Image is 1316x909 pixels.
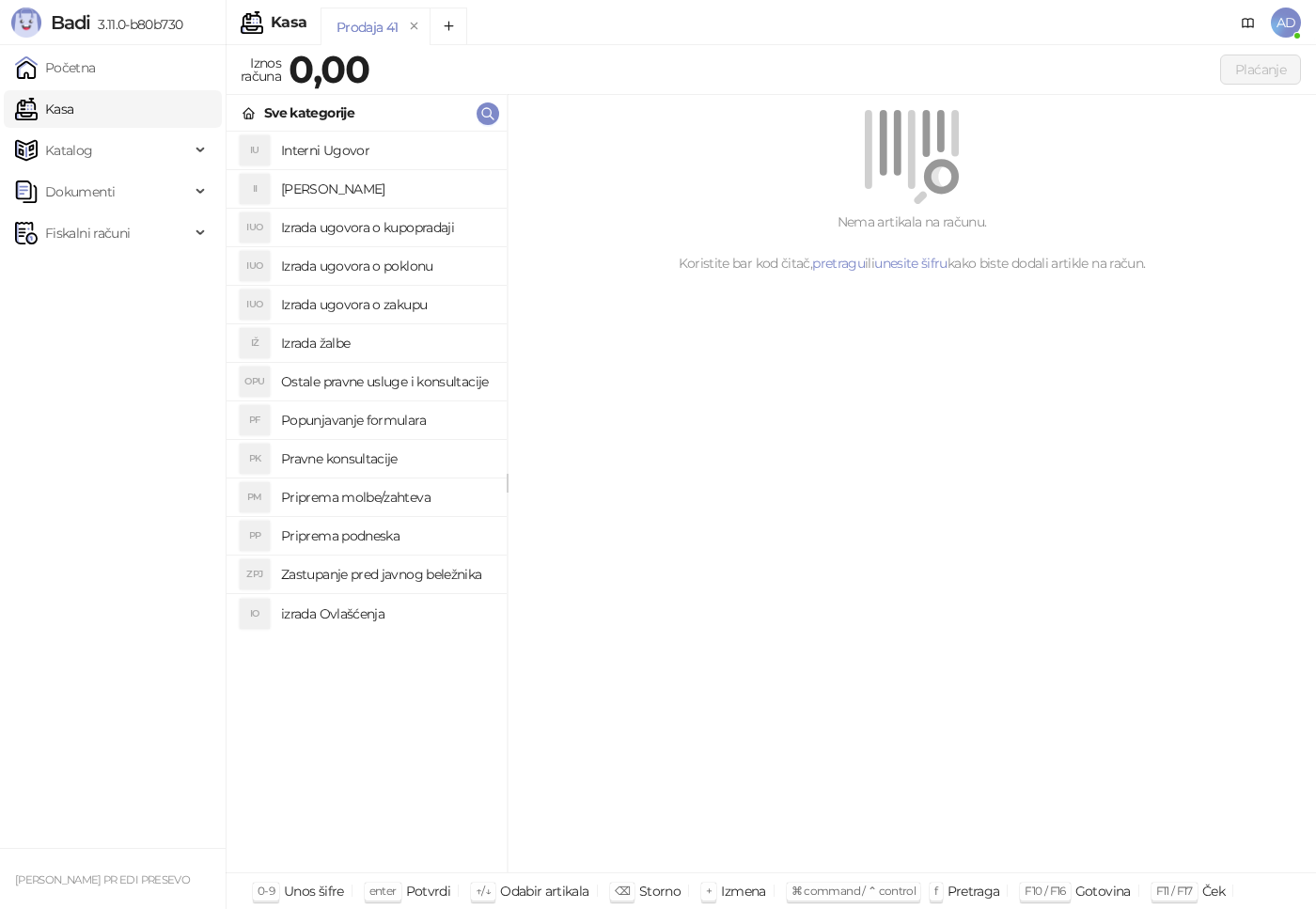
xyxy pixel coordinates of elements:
[258,884,274,898] span: 0-9
[240,367,270,397] div: OPU
[281,367,492,397] h4: Ostale pravne usluge i konsultacije
[639,879,681,903] div: Storno
[1233,8,1263,38] a: Dokumentacija
[281,174,492,204] h4: [PERSON_NAME]
[15,49,96,86] a: Početna
[281,521,492,551] h4: Priprema podneska
[15,873,190,886] small: [PERSON_NAME] PR EDI PRESEVO
[1075,879,1131,903] div: Gotovina
[281,559,492,589] h4: Zastupanje pred javnog beležnika
[240,290,270,320] div: IUO
[369,884,397,898] span: enter
[281,135,492,165] h4: Interni Ugovor
[15,90,73,128] a: Kasa
[240,559,270,589] div: ZPJ
[406,879,451,903] div: Potvrdi
[1220,55,1301,85] button: Plaćanje
[500,879,588,903] div: Odabir artikala
[281,251,492,281] h4: Izrada ugovora o poklonu
[240,251,270,281] div: IUO
[11,8,41,38] img: Logo
[934,884,937,898] span: f
[874,255,948,272] a: unesite šifru
[791,884,916,898] span: ⌘ command / ⌃ control
[530,212,1293,274] div: Nema artikala na računu. Koristite bar kod čitač, ili kako biste dodali artikle na račun.
[948,879,1000,903] div: Pretraga
[1271,8,1301,38] span: AD
[240,212,270,243] div: IUO
[281,290,492,320] h4: Izrada ugovora o zakupu
[281,405,492,435] h4: Popunjavanje formulara
[430,8,467,45] button: Add tab
[90,16,182,33] span: 3.11.0-b80b730
[45,132,93,169] span: Katalog
[237,51,285,88] div: Iznos računa
[240,328,270,358] div: IŽ
[706,884,712,898] span: +
[337,17,399,38] div: Prodaja 41
[615,884,630,898] span: ⌫
[281,212,492,243] h4: Izrada ugovora o kupopradaji
[281,328,492,358] h4: Izrada žalbe
[281,599,492,629] h4: izrada Ovlašćenja
[240,521,270,551] div: PP
[1025,884,1065,898] span: F10 / F16
[45,173,115,211] span: Dokumenti
[240,405,270,435] div: PF
[476,884,491,898] span: ↑/↓
[240,599,270,629] div: IO
[402,19,427,35] button: remove
[812,255,865,272] a: pretragu
[45,214,130,252] span: Fiskalni računi
[281,444,492,474] h4: Pravne konsultacije
[721,879,765,903] div: Izmena
[240,444,270,474] div: PK
[1156,884,1193,898] span: F11 / F17
[240,135,270,165] div: IU
[1202,879,1225,903] div: Ček
[240,482,270,512] div: PM
[289,46,369,92] strong: 0,00
[281,482,492,512] h4: Priprema molbe/zahteva
[51,11,90,34] span: Badi
[271,15,306,30] div: Kasa
[284,879,344,903] div: Unos šifre
[264,102,354,123] div: Sve kategorije
[240,174,270,204] div: II
[227,132,507,872] div: grid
